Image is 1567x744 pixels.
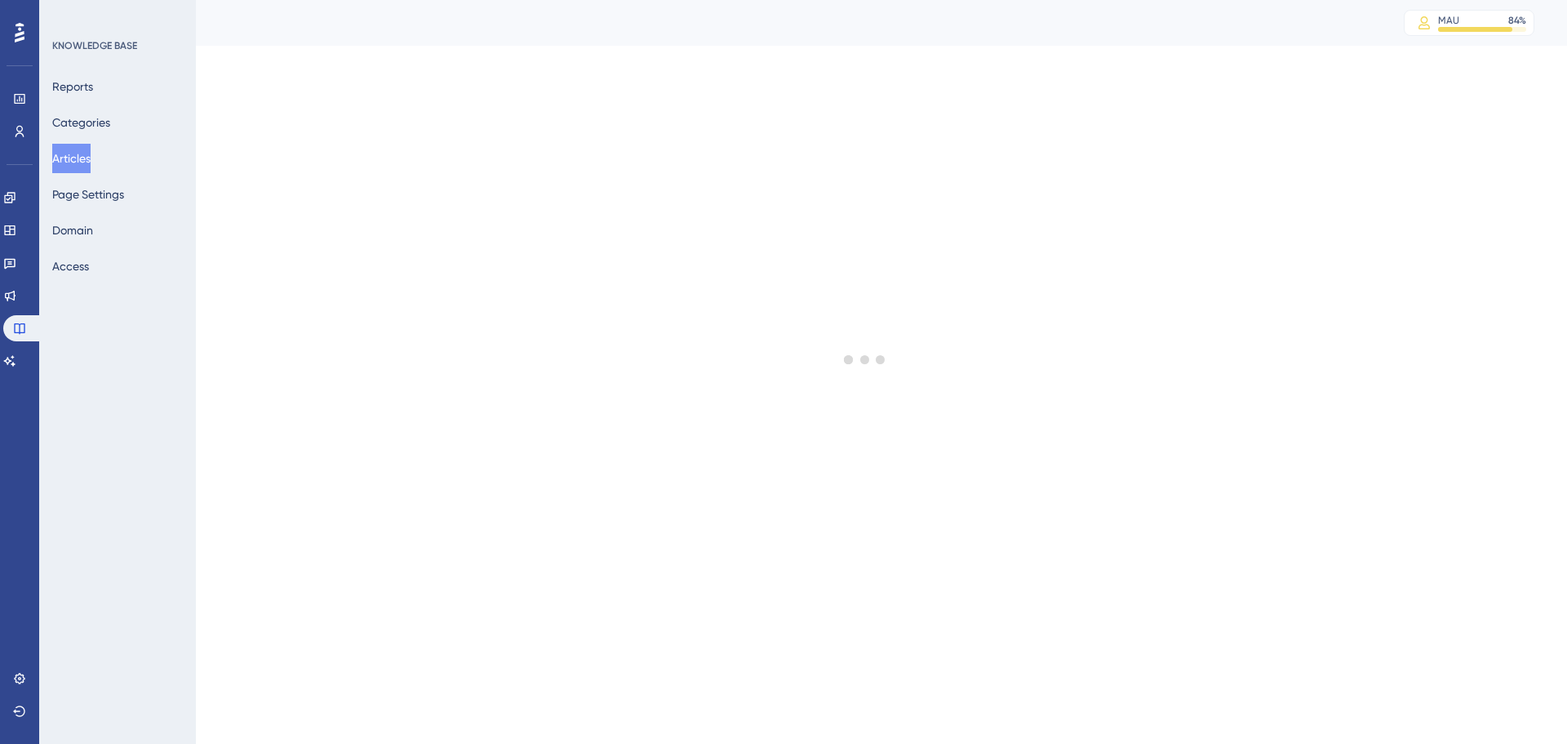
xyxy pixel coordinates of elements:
button: Domain [52,216,93,245]
button: Categories [52,108,110,137]
button: Page Settings [52,180,124,209]
div: 84 % [1508,14,1526,27]
div: MAU [1438,14,1459,27]
div: KNOWLEDGE BASE [52,39,137,52]
button: Access [52,252,89,281]
button: Reports [52,72,93,101]
button: Articles [52,144,91,173]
